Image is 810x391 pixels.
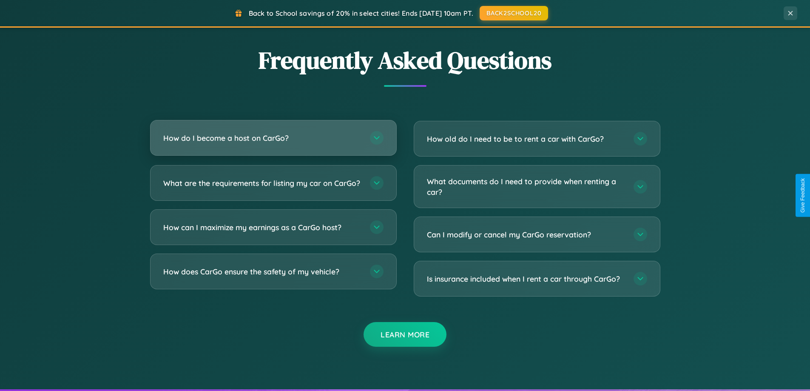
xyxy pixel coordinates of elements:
[163,222,361,233] h3: How can I maximize my earnings as a CarGo host?
[249,9,473,17] span: Back to School savings of 20% in select cities! Ends [DATE] 10am PT.
[427,134,625,144] h3: How old do I need to be to rent a car with CarGo?
[163,266,361,277] h3: How does CarGo ensure the safety of my vehicle?
[364,322,446,347] button: Learn More
[427,229,625,240] h3: Can I modify or cancel my CarGo reservation?
[480,6,548,20] button: BACK2SCHOOL20
[427,274,625,284] h3: Is insurance included when I rent a car through CarGo?
[150,44,660,77] h2: Frequently Asked Questions
[800,178,806,213] div: Give Feedback
[427,176,625,197] h3: What documents do I need to provide when renting a car?
[163,178,361,188] h3: What are the requirements for listing my car on CarGo?
[163,133,361,143] h3: How do I become a host on CarGo?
